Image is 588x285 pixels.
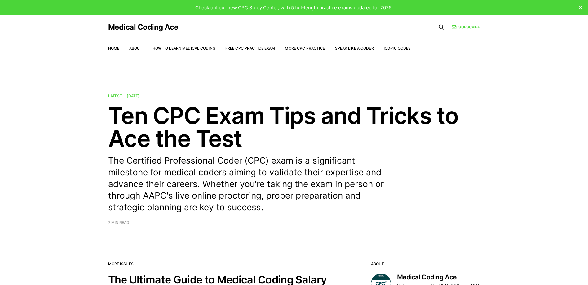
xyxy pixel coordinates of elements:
a: ICD-10 Codes [384,46,411,50]
a: More CPC Practice [285,46,325,50]
span: Latest — [108,94,139,98]
h2: More issues [108,262,331,266]
a: Medical Coding Ace [108,24,178,31]
span: 7 min read [108,221,129,225]
a: About [129,46,143,50]
a: Subscribe [452,24,480,30]
a: Home [108,46,119,50]
a: Speak Like a Coder [335,46,374,50]
h3: Medical Coding Ace [397,274,480,281]
h2: Ten CPC Exam Tips and Tricks to Ace the Test [108,104,480,150]
a: Free CPC Practice Exam [225,46,275,50]
p: The Certified Professional Coder (CPC) exam is a significant milestone for medical coders aiming ... [108,155,393,213]
a: Latest —[DATE] Ten CPC Exam Tips and Tricks to Ace the Test The Certified Professional Coder (CPC... [108,94,480,225]
button: close [576,2,586,12]
time: [DATE] [127,94,139,98]
a: How to Learn Medical Coding [153,46,215,50]
h2: About [371,262,480,266]
span: Check out our new CPC Study Center, with 5 full-length practice exams updated for 2025! [195,5,393,11]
